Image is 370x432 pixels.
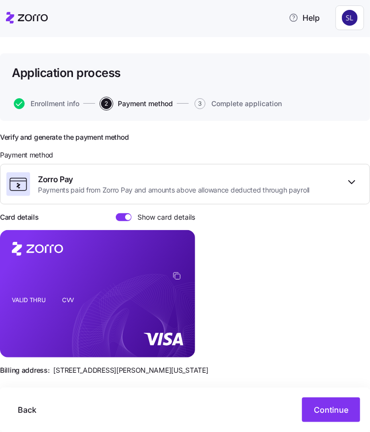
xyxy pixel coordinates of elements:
img: 9541d6806b9e2684641ca7bfe3afc45a [342,10,358,26]
span: [STREET_ADDRESS][PERSON_NAME][US_STATE] [54,365,208,375]
h1: Application process [12,65,121,80]
button: copy-to-clipboard [172,272,181,280]
span: Enrollment info [31,100,79,107]
span: Show card details [132,213,195,221]
span: 2 [101,98,112,109]
a: Enrollment info [12,98,79,109]
span: Continue [314,404,348,416]
span: Help [289,12,320,24]
span: Payment method [118,100,173,107]
button: Enrollment info [14,98,79,109]
button: Continue [302,397,360,422]
button: Help [281,8,328,28]
span: Back [18,404,36,416]
span: 3 [195,98,205,109]
tspan: CVV [62,296,74,304]
span: Complete application [211,100,282,107]
a: 2Payment method [99,98,173,109]
button: Back [10,397,44,422]
button: 2Payment method [101,98,173,109]
button: 3Complete application [195,98,282,109]
tspan: VALID THRU [12,296,46,304]
span: Payments paid from Zorro Pay and amounts above allowance deducted through payroll [38,185,309,195]
a: 3Complete application [193,98,282,109]
span: Zorro Pay [38,173,309,186]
